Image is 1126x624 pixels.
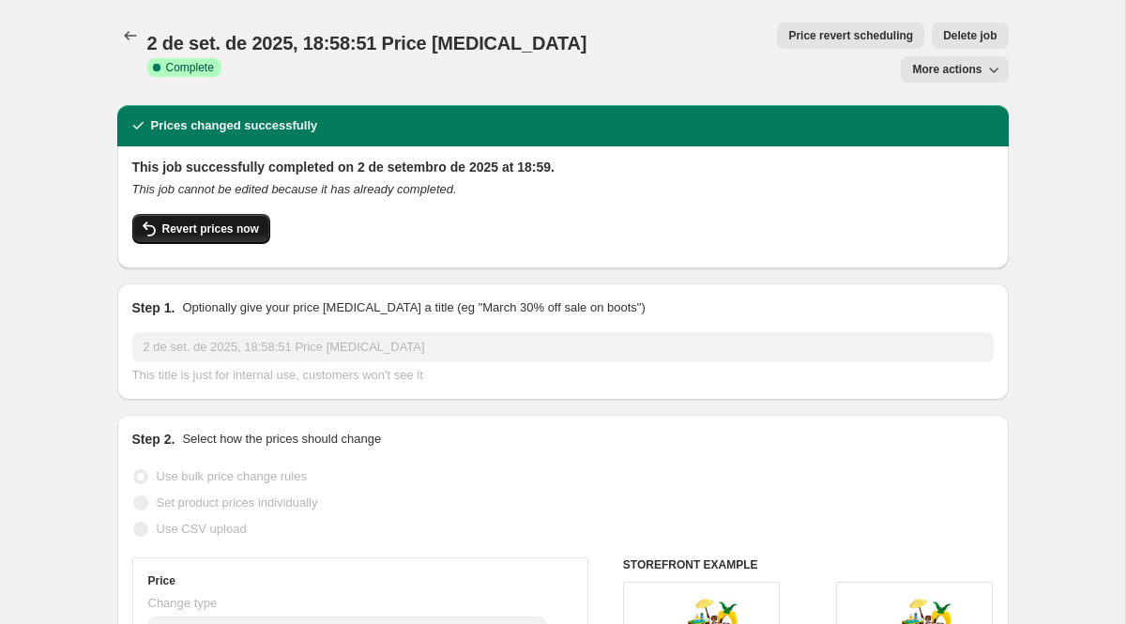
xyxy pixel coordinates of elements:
[777,23,924,49] button: Price revert scheduling
[132,182,457,196] i: This job cannot be edited because it has already completed.
[182,298,645,317] p: Optionally give your price [MEDICAL_DATA] a title (eg "March 30% off sale on boots")
[117,23,144,49] button: Price change jobs
[157,522,247,536] span: Use CSV upload
[182,430,381,449] p: Select how the prices should change
[132,430,175,449] h2: Step 2.
[148,596,218,610] span: Change type
[132,332,994,362] input: 30% off holiday sale
[157,469,307,483] span: Use bulk price change rules
[132,214,270,244] button: Revert prices now
[162,221,259,236] span: Revert prices now
[148,573,175,588] h3: Price
[788,28,913,43] span: Price revert scheduling
[623,557,994,572] h6: STOREFRONT EXAMPLE
[157,495,318,510] span: Set product prices individually
[912,62,981,77] span: More actions
[132,298,175,317] h2: Step 1.
[151,116,318,135] h2: Prices changed successfully
[166,60,214,75] span: Complete
[132,158,994,176] h2: This job successfully completed on 2 de setembro de 2025 at 18:59.
[901,56,1008,83] button: More actions
[147,33,587,53] span: 2 de set. de 2025, 18:58:51 Price [MEDICAL_DATA]
[932,23,1008,49] button: Delete job
[943,28,997,43] span: Delete job
[132,368,423,382] span: This title is just for internal use, customers won't see it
